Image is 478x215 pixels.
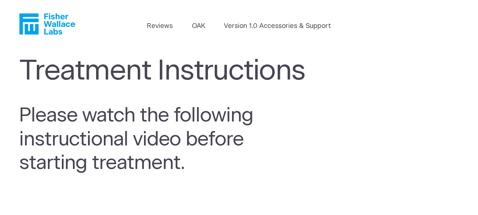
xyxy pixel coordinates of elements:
h1: Treatment Instructions [19,54,314,87]
a: OAK [192,21,205,31]
a: Reviews [147,21,173,31]
h2: Please watch the following instructional video before starting treatment. [19,104,284,175]
a: Fisher Wallace [19,13,75,35]
a: Version 1.0 Accessories & Support [224,21,331,31]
